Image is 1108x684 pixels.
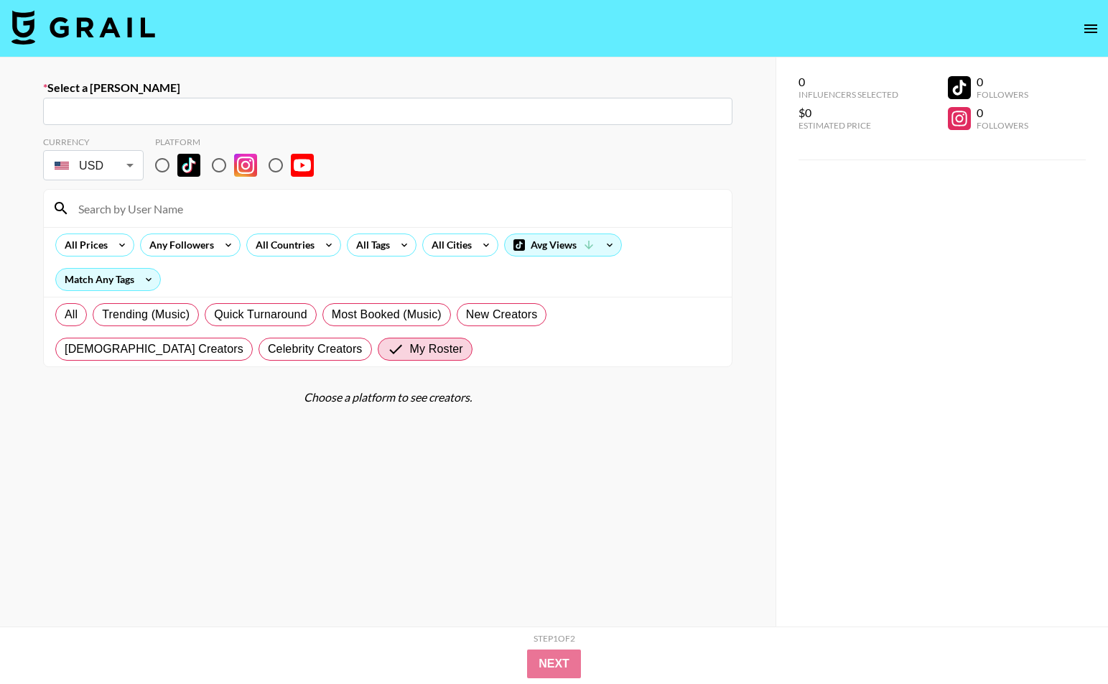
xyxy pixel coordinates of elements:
span: All [65,306,78,323]
div: USD [46,153,141,178]
img: Grail Talent [11,10,155,45]
div: Followers [977,89,1028,100]
div: Followers [977,120,1028,131]
div: Currency [43,137,144,147]
img: Instagram [234,154,257,177]
div: Influencers Selected [799,89,898,100]
div: Platform [155,137,325,147]
span: Celebrity Creators [268,341,363,358]
span: New Creators [466,306,538,323]
img: YouTube [291,154,314,177]
div: All Prices [56,234,111,256]
div: Estimated Price [799,120,898,131]
span: [DEMOGRAPHIC_DATA] Creators [65,341,243,358]
div: Avg Views [505,234,621,256]
button: Next [527,650,581,678]
div: Match Any Tags [56,269,160,290]
button: open drawer [1076,14,1105,43]
div: 0 [799,75,898,89]
span: Quick Turnaround [214,306,307,323]
div: 0 [977,75,1028,89]
span: My Roster [410,341,463,358]
input: Search by User Name [70,197,723,220]
span: Most Booked (Music) [332,306,442,323]
div: All Countries [247,234,317,256]
div: All Cities [423,234,475,256]
div: All Tags [348,234,393,256]
span: Trending (Music) [102,306,190,323]
label: Select a [PERSON_NAME] [43,80,732,95]
div: Any Followers [141,234,217,256]
div: $0 [799,106,898,120]
div: Choose a platform to see creators. [43,390,732,405]
img: TikTok [177,154,200,177]
div: 0 [977,106,1028,120]
div: Step 1 of 2 [534,633,575,644]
